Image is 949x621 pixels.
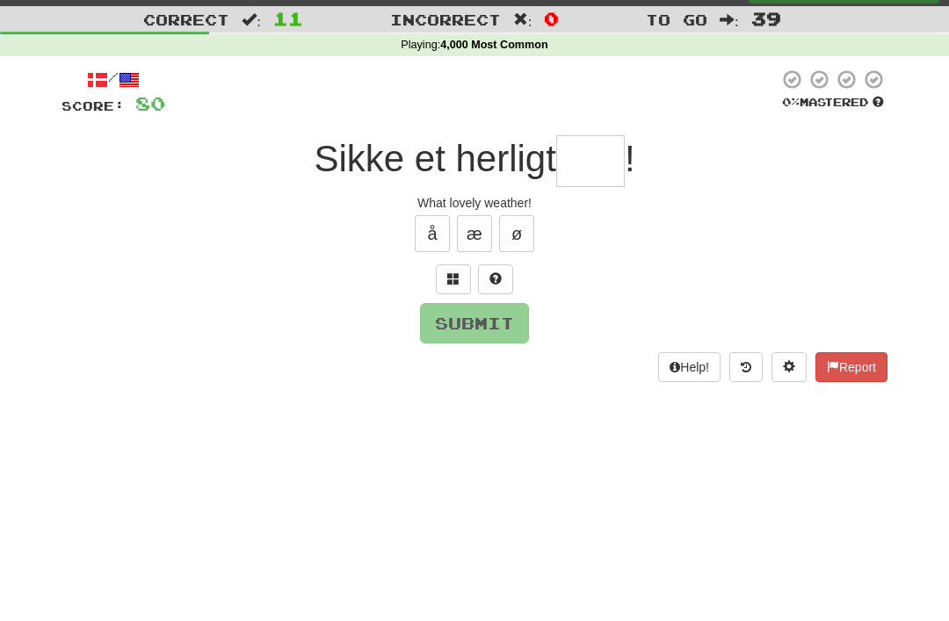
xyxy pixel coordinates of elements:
span: ! [625,138,635,179]
button: Submit [420,303,529,343]
span: Score: [62,98,125,113]
span: Incorrect [390,11,501,28]
button: Switch sentence to multiple choice alt+p [436,264,471,294]
span: 11 [273,8,303,29]
button: æ [457,215,492,252]
span: 80 [135,92,165,114]
button: å [415,215,450,252]
strong: 4,000 Most Common [440,39,547,51]
span: To go [646,11,707,28]
span: : [513,12,532,27]
span: Sikke et herligt [314,138,555,179]
button: Round history (alt+y) [729,352,763,382]
button: ø [499,215,534,252]
div: / [62,69,165,90]
button: Help! [658,352,721,382]
span: 0 % [782,95,800,109]
span: 39 [751,8,781,29]
span: : [720,12,739,27]
button: Single letter hint - you only get 1 per sentence and score half the points! alt+h [478,264,513,294]
span: Correct [143,11,229,28]
span: 0 [544,8,559,29]
button: Report [815,352,887,382]
div: What lovely weather! [62,194,887,212]
span: : [242,12,261,27]
div: Mastered [779,95,887,111]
